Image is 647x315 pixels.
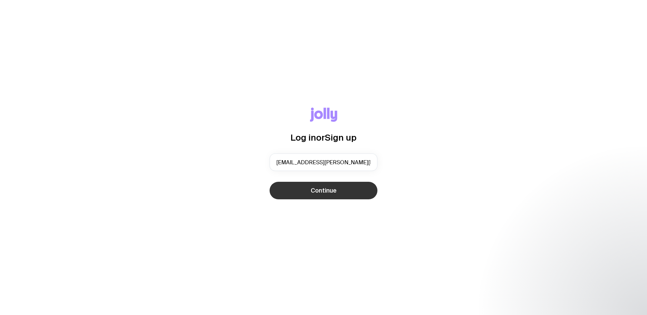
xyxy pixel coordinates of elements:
iframe: Intercom live chat [624,292,640,308]
input: you@email.com [270,153,377,171]
span: or [316,133,325,142]
span: Sign up [325,133,357,142]
span: Continue [311,187,337,195]
iframe: Intercom notifications message [512,205,647,297]
button: Continue [270,182,377,199]
span: Log in [290,133,316,142]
